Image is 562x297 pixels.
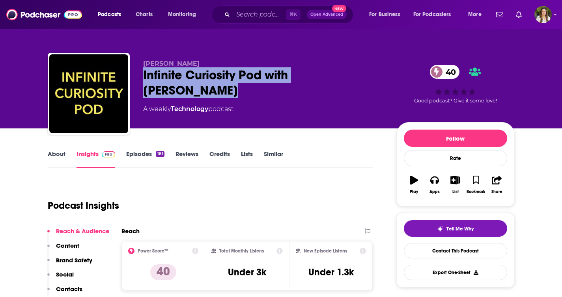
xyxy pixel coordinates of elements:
[513,8,525,21] a: Show notifications dropdown
[424,171,445,199] button: Apps
[404,243,507,258] a: Contact This Podcast
[241,150,253,168] a: Lists
[131,8,157,21] a: Charts
[143,104,233,114] div: A weekly podcast
[98,9,121,20] span: Podcasts
[48,150,65,168] a: About
[413,9,451,20] span: For Podcasters
[92,8,131,21] button: open menu
[77,150,116,168] a: InsightsPodchaser Pro
[126,150,164,168] a: Episodes181
[408,8,463,21] button: open menu
[438,65,460,79] span: 40
[56,271,74,278] p: Social
[364,8,410,21] button: open menu
[310,13,343,17] span: Open Advanced
[534,6,552,23] img: User Profile
[466,171,486,199] button: Bookmark
[396,60,515,109] div: 40Good podcast? Give it some love!
[332,5,346,12] span: New
[48,200,119,212] h1: Podcast Insights
[437,226,443,232] img: tell me why sparkle
[445,171,465,199] button: List
[429,189,440,194] div: Apps
[47,227,109,242] button: Reach & Audience
[304,248,347,254] h2: New Episode Listens
[56,285,82,293] p: Contacts
[209,150,230,168] a: Credits
[47,256,92,271] button: Brand Safety
[143,60,200,67] span: [PERSON_NAME]
[102,151,116,158] img: Podchaser Pro
[176,150,198,168] a: Reviews
[171,105,208,113] a: Technology
[404,171,424,199] button: Play
[56,227,109,235] p: Reach & Audience
[136,9,153,20] span: Charts
[493,8,506,21] a: Show notifications dropdown
[404,150,507,166] div: Rate
[47,242,79,256] button: Content
[264,150,283,168] a: Similar
[150,264,176,280] p: 40
[452,189,459,194] div: List
[219,248,264,254] h2: Total Monthly Listens
[233,8,286,21] input: Search podcasts, credits, & more...
[414,98,497,104] span: Good podcast? Give it some love!
[307,10,347,19] button: Open AdvancedNew
[228,266,266,278] h3: Under 3k
[491,189,502,194] div: Share
[430,65,460,79] a: 40
[219,6,361,24] div: Search podcasts, credits, & more...
[404,220,507,237] button: tell me why sparkleTell Me Why
[486,171,507,199] button: Share
[463,8,491,21] button: open menu
[168,9,196,20] span: Monitoring
[138,248,168,254] h2: Power Score™
[121,227,140,235] h2: Reach
[286,9,301,20] span: ⌘ K
[308,266,354,278] h3: Under 1.3k
[404,130,507,147] button: Follow
[467,189,485,194] div: Bookmark
[446,226,474,232] span: Tell Me Why
[404,265,507,280] button: Export One-Sheet
[534,6,552,23] span: Logged in as lizchapa
[6,7,82,22] img: Podchaser - Follow, Share and Rate Podcasts
[534,6,552,23] button: Show profile menu
[156,151,164,157] div: 181
[56,256,92,264] p: Brand Safety
[369,9,400,20] span: For Business
[49,54,128,133] img: Infinite Curiosity Pod with Prateek Joshi
[56,242,79,249] p: Content
[468,9,482,20] span: More
[410,189,418,194] div: Play
[162,8,206,21] button: open menu
[47,271,74,285] button: Social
